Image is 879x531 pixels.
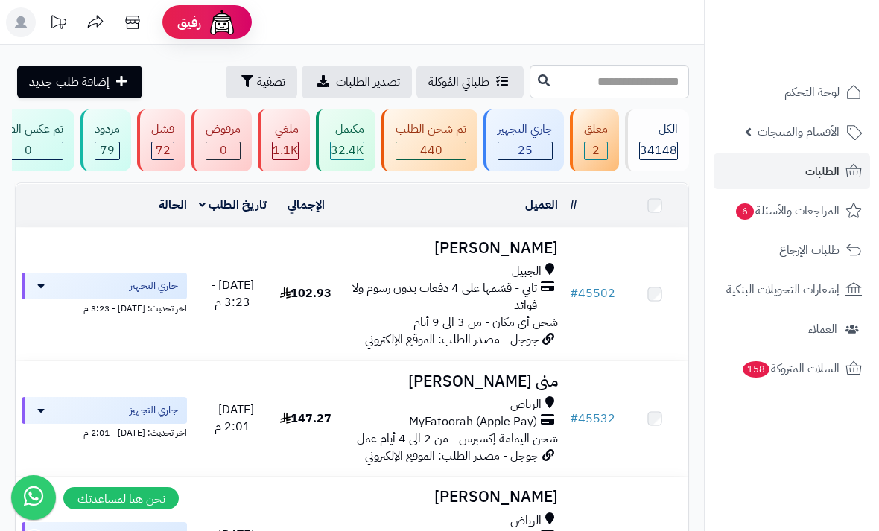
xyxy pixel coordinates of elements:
a: # [570,196,577,214]
span: إضافة طلب جديد [29,73,110,91]
a: مرفوض 0 [188,109,255,171]
span: الرياض [510,512,542,530]
span: رفيق [177,13,201,31]
span: الأقسام والمنتجات [758,121,840,142]
a: #45502 [570,284,615,302]
span: المراجعات والأسئلة [734,200,840,221]
div: مردود [95,121,120,138]
a: تم شحن الطلب 440 [378,109,480,171]
img: ai-face.png [207,7,237,37]
span: MyFatoorah (Apple Pay) [409,413,537,430]
span: 25 [498,142,552,159]
div: اخر تحديث: [DATE] - 3:23 م [22,299,187,315]
span: 79 [95,142,119,159]
a: ملغي 1.1K [255,109,313,171]
span: 34148 [640,142,677,159]
h3: [PERSON_NAME] [346,240,558,257]
span: شحن أي مكان - من 3 الى 9 أيام [413,314,558,331]
div: جاري التجهيز [498,121,553,138]
a: تحديثات المنصة [39,7,77,41]
span: 6 [736,203,754,220]
span: 0 [206,142,240,159]
div: الكل [639,121,678,138]
span: 2 [585,142,607,159]
img: logo-2.png [778,42,865,73]
span: العملاء [808,319,837,340]
span: 440 [396,142,466,159]
a: #45532 [570,410,615,427]
div: معلق [584,121,608,138]
span: 102.93 [280,284,331,302]
span: 1.1K [273,142,298,159]
a: لوحة التحكم [714,74,870,110]
span: الطلبات [805,161,840,182]
a: إشعارات التحويلات البنكية [714,272,870,308]
a: الكل34148 [622,109,692,171]
a: جاري التجهيز 25 [480,109,567,171]
div: 32384 [331,142,364,159]
a: الحالة [159,196,187,214]
span: جاري التجهيز [130,403,178,418]
a: طلبات الإرجاع [714,232,870,268]
span: طلباتي المُوكلة [428,73,489,91]
a: إضافة طلب جديد [17,66,142,98]
span: [DATE] - 3:23 م [211,276,254,311]
a: السلات المتروكة158 [714,351,870,387]
span: جوجل - مصدر الطلب: الموقع الإلكتروني [365,331,539,349]
span: # [570,410,578,427]
span: 32.4K [331,142,364,159]
h3: منى [PERSON_NAME] [346,373,558,390]
div: تم شحن الطلب [396,121,466,138]
span: جوجل - مصدر الطلب: الموقع الإلكتروني [365,447,539,465]
div: مكتمل [330,121,364,138]
a: العملاء [714,311,870,347]
a: طلباتي المُوكلة [416,66,524,98]
a: تصدير الطلبات [302,66,412,98]
a: الطلبات [714,153,870,189]
a: العميل [525,196,558,214]
span: 158 [743,361,769,378]
a: مكتمل 32.4K [313,109,378,171]
span: تصدير الطلبات [336,73,400,91]
span: [DATE] - 2:01 م [211,401,254,436]
span: الرياض [510,396,542,413]
div: مرفوض [206,121,241,138]
div: فشل [151,121,174,138]
span: طلبات الإرجاع [779,240,840,261]
a: تاريخ الطلب [199,196,267,214]
div: اخر تحديث: [DATE] - 2:01 م [22,424,187,439]
span: 72 [152,142,174,159]
button: تصفية [226,66,297,98]
span: لوحة التحكم [784,82,840,103]
span: جاري التجهيز [130,279,178,293]
a: المراجعات والأسئلة6 [714,193,870,229]
a: فشل 72 [134,109,188,171]
a: الإجمالي [288,196,325,214]
div: ملغي [272,121,299,138]
span: تابي - قسّمها على 4 دفعات بدون رسوم ولا فوائد [346,280,537,314]
span: تصفية [257,73,285,91]
span: السلات المتروكة [741,358,840,379]
h3: [PERSON_NAME] [346,489,558,506]
a: مردود 79 [77,109,134,171]
span: الجبيل [512,263,542,280]
span: 147.27 [280,410,331,427]
a: معلق 2 [567,109,622,171]
span: # [570,284,578,302]
span: إشعارات التحويلات البنكية [726,279,840,300]
div: 1121 [273,142,298,159]
span: شحن اليمامة إكسبرس - من 2 الى 4 أيام عمل [357,430,558,448]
